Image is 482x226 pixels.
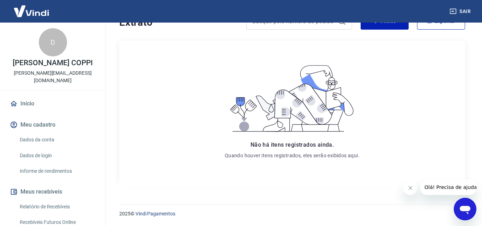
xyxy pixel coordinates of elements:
[448,5,474,18] button: Sair
[8,96,97,111] a: Início
[8,184,97,200] button: Meus recebíveis
[403,181,417,195] iframe: Fechar mensagem
[8,0,54,22] img: Vindi
[119,210,465,218] p: 2025 ©
[13,59,92,67] p: [PERSON_NAME] COPPI
[17,164,97,178] a: Informe de rendimentos
[8,117,97,133] button: Meu cadastro
[420,179,476,195] iframe: Mensagem da empresa
[4,5,59,11] span: Olá! Precisa de ajuda?
[251,141,334,148] span: Não há itens registrados ainda.
[17,148,97,163] a: Dados de login
[39,28,67,56] div: D
[225,152,360,159] p: Quando houver itens registrados, eles serão exibidos aqui.
[119,16,238,30] h4: Extrato
[17,133,97,147] a: Dados da conta
[17,200,97,214] a: Relatório de Recebíveis
[6,69,100,84] p: [PERSON_NAME][EMAIL_ADDRESS][DOMAIN_NAME]
[135,211,175,216] a: Vindi Pagamentos
[454,198,476,220] iframe: Botão para abrir a janela de mensagens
